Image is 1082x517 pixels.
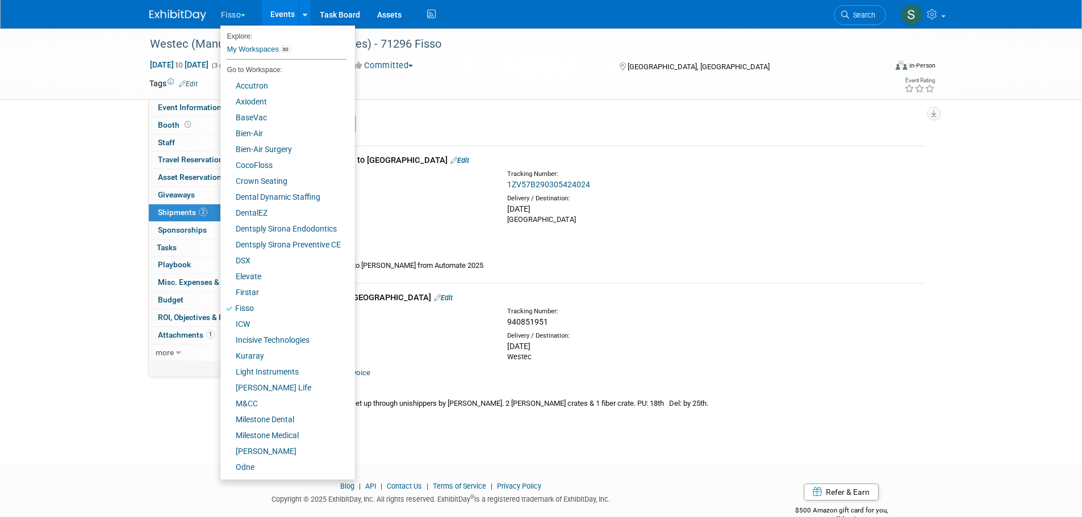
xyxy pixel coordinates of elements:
[290,341,490,352] div: [DATE]
[179,80,198,88] a: Edit
[149,239,267,257] a: Tasks
[220,253,346,268] a: DSX
[387,482,422,490] a: Contact Us
[220,475,346,491] a: [PERSON_NAME]
[804,484,879,501] a: Refer & Earn
[156,348,174,357] span: more
[819,59,936,76] div: Event Format
[220,300,346,316] a: Fisso
[279,45,292,54] span: 30
[158,225,207,234] span: Sponsorships
[220,221,346,237] a: Dentsply Sirona Endodontics
[290,179,490,190] div: UPS
[146,34,869,54] div: Westec (Manufacturing Technology Series) - 71296 Fisso
[507,203,707,215] div: [DATE]
[507,215,707,225] div: [GEOGRAPHIC_DATA]
[220,284,346,300] a: Firstar
[220,443,346,459] a: [PERSON_NAME]
[157,243,177,252] span: Tasks
[206,330,215,339] span: 1
[149,117,267,134] a: Booth
[220,62,346,77] li: Go to Workspace:
[149,222,267,239] a: Sponsorships
[158,208,207,217] span: Shipments
[149,169,267,186] a: Asset Reservations9
[507,180,590,189] a: 1ZV57B290305424024
[149,292,267,309] a: Budget
[158,190,195,199] span: Giveaways
[507,341,707,352] div: [DATE]
[285,259,925,271] div: Materials returned to [PERSON_NAME] from Automate 2025
[896,61,907,70] img: Format-Inperson.png
[290,194,490,203] div: Pick-up / Drop-Off:
[149,327,267,344] a: Attachments1
[149,344,267,362] a: more
[149,134,267,152] a: Staff
[507,331,707,341] div: Delivery / Destination:
[174,60,185,69] span: to
[199,208,207,216] span: 2
[424,482,431,490] span: |
[149,204,267,221] a: Shipments2
[470,494,474,500] sup: ®
[158,260,191,269] span: Playbook
[290,331,490,341] div: Pick-up / Drop-Off:
[901,4,922,26] img: Samantha Meyers
[507,307,762,316] div: Tracking Number:
[220,125,346,141] a: Bien-Air
[158,138,175,147] span: Staff
[149,257,267,274] a: Playbook
[285,397,925,409] div: Shipper is Tforce, set up through unishippers by [PERSON_NAME]. 2 [PERSON_NAME] crates & 1 fiber ...
[149,60,209,70] span: [DATE] [DATE]
[450,156,469,165] a: Edit
[158,313,234,322] span: ROI, Objectives & ROO
[340,482,354,490] a: Blog
[220,268,346,284] a: Elevate
[220,205,346,221] a: DentalEZ
[290,215,490,225] div: DCIM
[285,387,925,397] div: Notes:
[285,292,925,304] div: 3 crates DCIM to [GEOGRAPHIC_DATA]
[507,170,762,179] div: Tracking Number:
[149,10,206,21] img: ExhibitDay
[904,78,935,83] div: Event Rating
[149,99,267,116] a: Event Information
[507,352,707,362] div: Westec
[149,152,267,169] a: Travel Reservations
[220,237,346,253] a: Dentsply Sirona Preventive CE
[497,482,541,490] a: Privacy Policy
[220,157,346,173] a: CocoFloss
[220,348,346,364] a: Kuraray
[378,482,385,490] span: |
[220,78,346,94] a: Accutron
[220,380,346,396] a: [PERSON_NAME] Life
[211,62,235,69] span: (3 days)
[149,309,267,326] a: ROI, Objectives & ROO
[149,78,198,89] td: Tags
[290,307,490,316] div: Courier:
[149,274,267,291] a: Misc. Expenses & Credits
[158,173,237,182] span: Asset Reservations
[220,396,346,411] a: M&CC
[220,110,346,125] a: BaseVac
[182,120,193,129] span: Booth not reserved yet
[507,194,707,203] div: Delivery / Destination:
[220,411,346,427] a: Milestone Dental
[285,249,925,259] div: Notes:
[488,482,495,490] span: |
[158,278,247,287] span: Misc. Expenses & Credits
[834,5,886,25] a: Search
[220,316,346,332] a: ICW
[226,40,346,59] a: My Workspaces30
[158,330,215,339] span: Attachments
[220,459,346,475] a: Odne
[158,120,193,129] span: Booth
[220,30,346,40] li: Explore:
[158,103,222,112] span: Event Information
[285,154,925,166] div: UPS 2 boxes DCIM to [GEOGRAPHIC_DATA]
[158,155,227,164] span: Travel Reservations
[909,61,935,70] div: In-Person
[433,482,486,490] a: Terms of Service
[628,62,770,71] span: [GEOGRAPHIC_DATA], [GEOGRAPHIC_DATA]
[158,295,183,304] span: Budget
